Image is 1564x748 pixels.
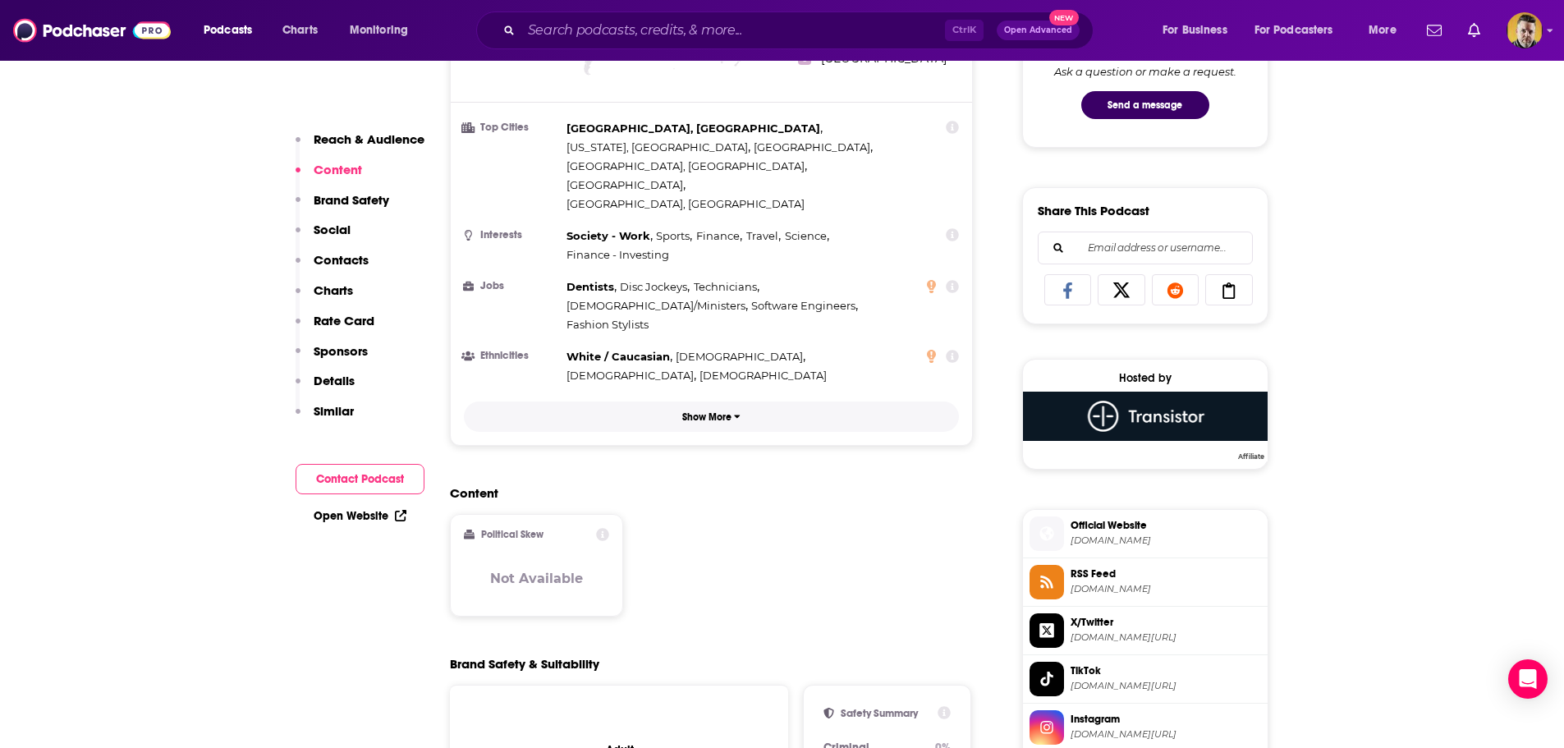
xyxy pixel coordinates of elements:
[521,17,945,44] input: Search podcasts, credits, & more...
[566,119,823,138] span: ,
[1071,712,1261,727] span: Instagram
[1254,19,1333,42] span: For Podcasters
[296,131,424,162] button: Reach & Audience
[296,252,369,282] button: Contacts
[1507,12,1543,48] button: Show profile menu
[314,192,389,208] p: Brand Safety
[656,229,690,242] span: Sports
[1038,232,1253,264] div: Search followers
[1071,680,1261,692] span: tiktok.com/@tbpn
[1023,392,1268,459] a: Transistor
[566,197,805,210] span: [GEOGRAPHIC_DATA], [GEOGRAPHIC_DATA]
[566,176,686,195] span: ,
[481,529,544,540] h2: Political Skew
[464,230,560,241] h3: Interests
[1071,567,1261,581] span: RSS Feed
[490,571,583,586] h3: Not Available
[1152,274,1199,305] a: Share on Reddit
[656,227,692,246] span: ,
[450,656,599,672] h2: Brand Safety & Suitability
[1081,91,1209,119] button: Send a message
[1052,232,1239,264] input: Email address or username...
[296,313,374,343] button: Rate Card
[751,296,858,315] span: ,
[696,229,740,242] span: Finance
[566,280,614,293] span: Dentists
[1004,26,1072,34] span: Open Advanced
[785,229,827,242] span: Science
[566,159,805,172] span: [GEOGRAPHIC_DATA], [GEOGRAPHIC_DATA]
[296,343,368,374] button: Sponsors
[785,227,829,246] span: ,
[464,351,560,361] h3: Ethnicities
[1030,710,1261,745] a: Instagram[DOMAIN_NAME][URL]
[314,373,355,388] p: Details
[296,162,362,192] button: Content
[566,299,745,312] span: [DEMOGRAPHIC_DATA]/Ministers
[464,402,960,432] button: Show More
[1071,728,1261,741] span: instagram.com/tbpn
[1508,659,1548,699] div: Open Intercom Messenger
[296,222,351,252] button: Social
[314,222,351,237] p: Social
[566,122,820,135] span: [GEOGRAPHIC_DATA], [GEOGRAPHIC_DATA]
[1030,613,1261,648] a: X/Twitter[DOMAIN_NAME][URL]
[314,252,369,268] p: Contacts
[314,343,368,359] p: Sponsors
[1054,65,1236,78] div: Ask a question or make a request.
[1098,274,1145,305] a: Share on X/Twitter
[13,15,171,46] img: Podchaser - Follow, Share and Rate Podcasts
[314,131,424,147] p: Reach & Audience
[296,464,424,494] button: Contact Podcast
[1071,615,1261,630] span: X/Twitter
[754,140,870,154] span: [GEOGRAPHIC_DATA]
[694,280,757,293] span: Technicians
[1023,371,1268,385] div: Hosted by
[1151,17,1248,44] button: open menu
[314,403,354,419] p: Similar
[1049,10,1079,25] span: New
[566,366,696,385] span: ,
[566,248,669,261] span: Finance - Investing
[1244,17,1357,44] button: open menu
[350,19,408,42] span: Monitoring
[676,350,803,363] span: [DEMOGRAPHIC_DATA]
[314,509,406,523] a: Open Website
[694,278,759,296] span: ,
[296,192,389,223] button: Brand Safety
[841,707,931,720] h2: Safety Summary
[282,19,318,42] span: Charts
[296,373,355,403] button: Details
[566,347,672,366] span: ,
[1507,12,1543,48] img: User Profile
[566,178,683,191] span: [GEOGRAPHIC_DATA]
[1030,565,1261,599] a: RSS Feed[DOMAIN_NAME]
[1507,12,1543,48] span: Logged in as JohnMoore
[566,227,653,246] span: ,
[566,278,617,296] span: ,
[1369,19,1397,42] span: More
[1030,516,1261,551] a: Official Website[DOMAIN_NAME]
[314,162,362,177] p: Content
[464,122,560,133] h3: Top Cities
[751,299,855,312] span: Software Engineers
[1071,583,1261,595] span: feeds.transistor.fm
[204,19,252,42] span: Podcasts
[566,157,807,176] span: ,
[1030,662,1261,696] a: TikTok[DOMAIN_NAME][URL]
[566,296,748,315] span: ,
[620,280,687,293] span: Disc Jockeys
[997,21,1080,40] button: Open AdvancedNew
[296,403,354,434] button: Similar
[746,229,778,242] span: Travel
[1420,16,1448,44] a: Show notifications dropdown
[1071,663,1261,678] span: TikTok
[945,20,984,41] span: Ctrl K
[1071,535,1261,547] span: tbpn.com
[566,318,649,331] span: Fashion Stylists
[450,485,961,501] h2: Content
[296,282,353,313] button: Charts
[566,369,694,382] span: [DEMOGRAPHIC_DATA]
[566,229,650,242] span: Society - Work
